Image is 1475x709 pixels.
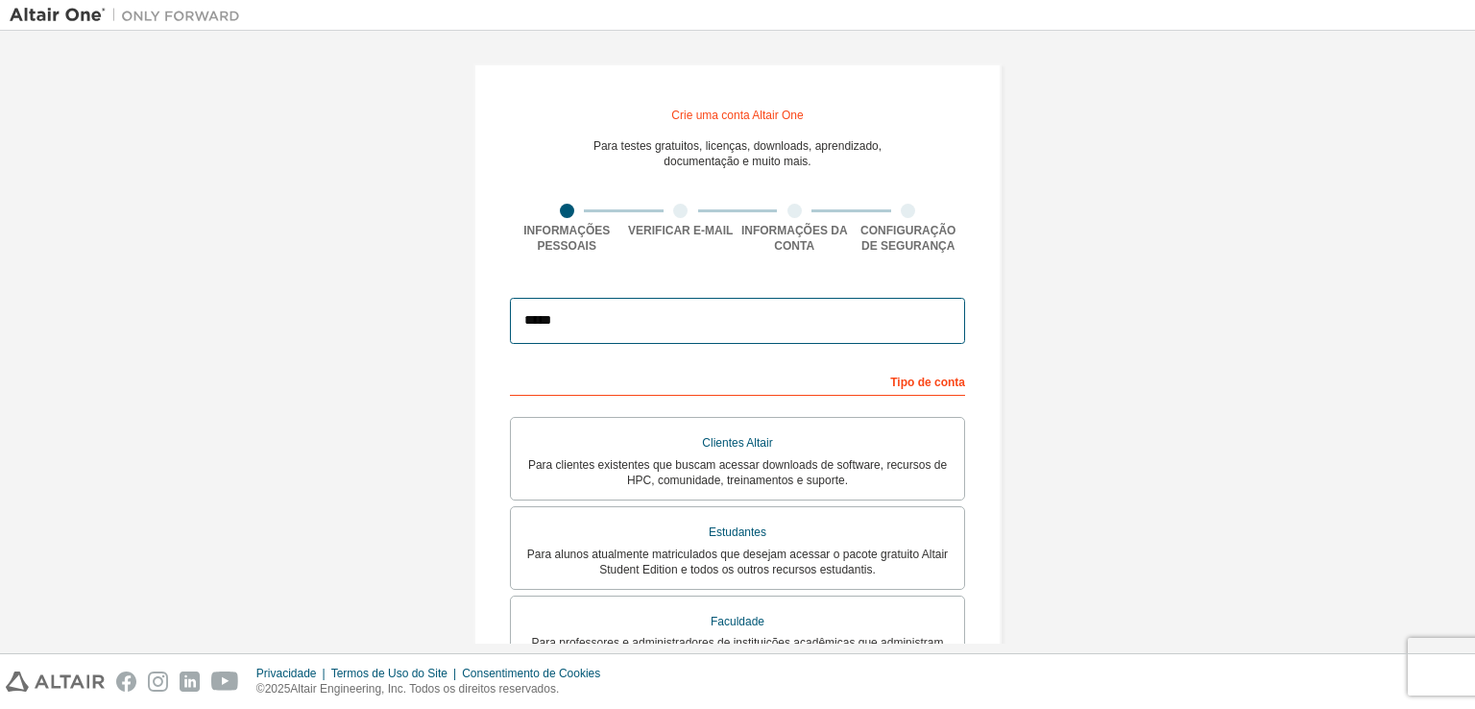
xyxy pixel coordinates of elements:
[527,548,948,576] font: Para alunos atualmente matriculados que desejam acessar o pacote gratuito Altair Student Edition ...
[711,615,764,628] font: Faculdade
[116,672,136,692] img: facebook.svg
[148,672,168,692] img: instagram.svg
[10,6,250,25] img: Altair Um
[628,224,733,237] font: Verificar e-mail
[211,672,239,692] img: youtube.svg
[890,376,965,389] font: Tipo de conta
[462,667,600,680] font: Consentimento de Cookies
[671,109,803,122] font: Crie uma conta Altair One
[702,436,772,450] font: Clientes Altair
[256,667,317,680] font: Privacidade
[256,682,265,696] font: ©
[290,682,559,696] font: Altair Engineering, Inc. Todos os direitos reservados.
[593,139,882,153] font: Para testes gratuitos, licenças, downloads, aprendizado,
[331,667,447,680] font: Termos de Uso do Site
[6,672,105,692] img: altair_logo.svg
[265,682,291,696] font: 2025
[523,224,610,253] font: Informações pessoais
[709,526,766,539] font: Estudantes
[860,224,955,253] font: Configuração de segurança
[664,155,810,168] font: documentação e muito mais.
[180,672,200,692] img: linkedin.svg
[532,636,944,665] font: Para professores e administradores de instituições acadêmicas que administram alunos e acessam so...
[528,458,947,487] font: Para clientes existentes que buscam acessar downloads de software, recursos de HPC, comunidade, t...
[741,224,848,253] font: Informações da conta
